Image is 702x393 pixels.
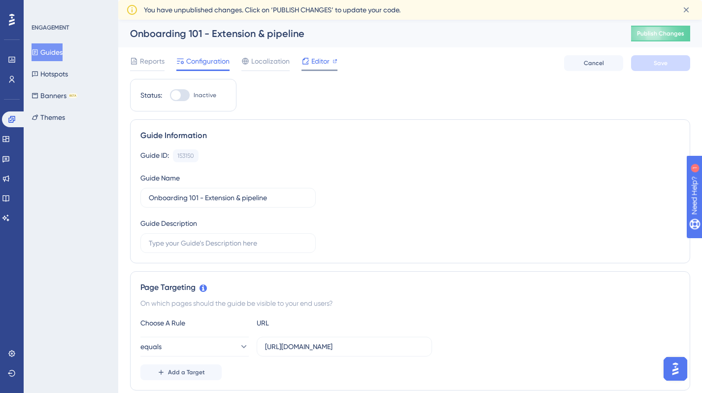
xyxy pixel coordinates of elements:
[140,341,162,353] span: equals
[130,27,606,40] div: Onboarding 101 - Extension & pipeline
[149,192,307,203] input: Type your Guide’s Name here
[32,65,68,83] button: Hotspots
[140,89,162,101] div: Status:
[140,130,680,142] div: Guide Information
[32,87,77,105] button: BannersBETA
[140,172,180,184] div: Guide Name
[140,217,197,229] div: Guide Description
[584,59,604,67] span: Cancel
[637,30,684,37] span: Publish Changes
[149,238,307,249] input: Type your Guide’s Description here
[68,5,71,13] div: 1
[168,368,205,376] span: Add a Target
[140,149,169,162] div: Guide ID:
[140,282,680,293] div: Page Targeting
[186,55,230,67] span: Configuration
[32,24,69,32] div: ENGAGEMENT
[251,55,290,67] span: Localization
[140,55,165,67] span: Reports
[144,4,401,16] span: You have unpublished changes. Click on ‘PUBLISH CHANGES’ to update your code.
[177,152,194,160] div: 153150
[631,55,690,71] button: Save
[68,93,77,98] div: BETA
[140,337,249,357] button: equals
[194,91,216,99] span: Inactive
[661,354,690,384] iframe: UserGuiding AI Assistant Launcher
[311,55,330,67] span: Editor
[140,317,249,329] div: Choose A Rule
[140,297,680,309] div: On which pages should the guide be visible to your end users?
[140,364,222,380] button: Add a Target
[23,2,62,14] span: Need Help?
[564,55,623,71] button: Cancel
[32,43,63,61] button: Guides
[257,317,365,329] div: URL
[32,108,65,126] button: Themes
[631,26,690,41] button: Publish Changes
[265,341,424,352] input: yourwebsite.com/path
[654,59,668,67] span: Save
